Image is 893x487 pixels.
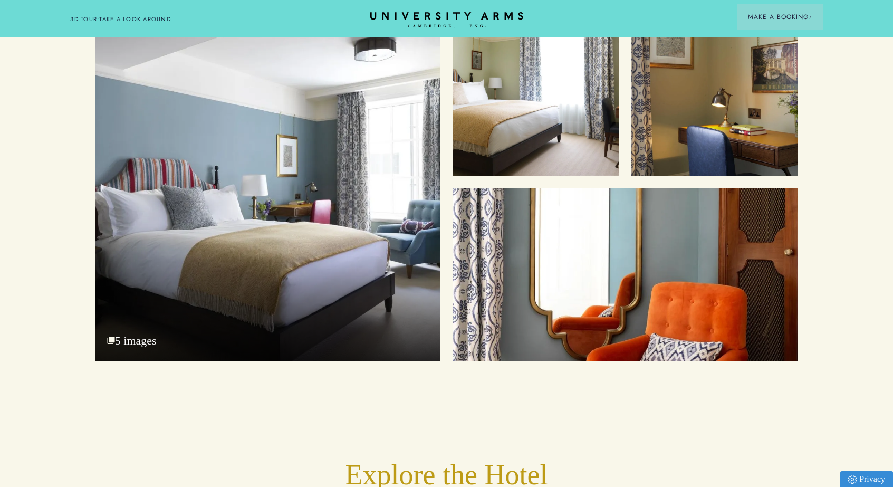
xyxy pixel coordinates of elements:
[840,471,893,487] a: Privacy
[465,200,786,225] p: Seating Area
[848,475,857,484] img: Privacy
[370,12,523,28] a: Home
[70,15,171,24] a: 3D TOUR:TAKE A LOOK AROUND
[737,4,823,30] button: Make a BookingArrow icon
[748,12,812,22] span: Make a Booking
[809,15,812,19] img: Arrow icon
